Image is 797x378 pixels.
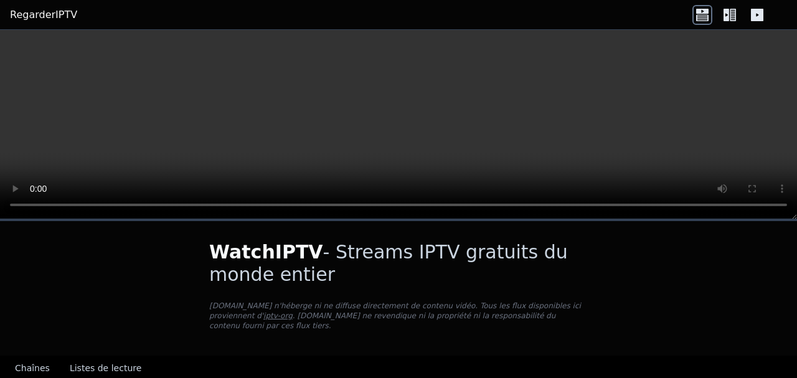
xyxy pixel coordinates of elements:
a: RegarderIPTV [10,7,77,22]
font: WatchIPTV [209,241,323,263]
font: Chaînes [15,363,50,373]
a: iptv-org [263,311,293,320]
font: - Streams IPTV gratuits du monde entier [209,241,568,285]
font: RegarderIPTV [10,9,77,21]
font: [DOMAIN_NAME] n'héberge ni ne diffuse directement de contenu vidéo. Tous les flux disponibles ici... [209,301,581,320]
font: Listes de lecture [70,363,141,373]
font: . [DOMAIN_NAME] ne revendique ni la propriété ni la responsabilité du contenu fourni par ces flux... [209,311,555,330]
